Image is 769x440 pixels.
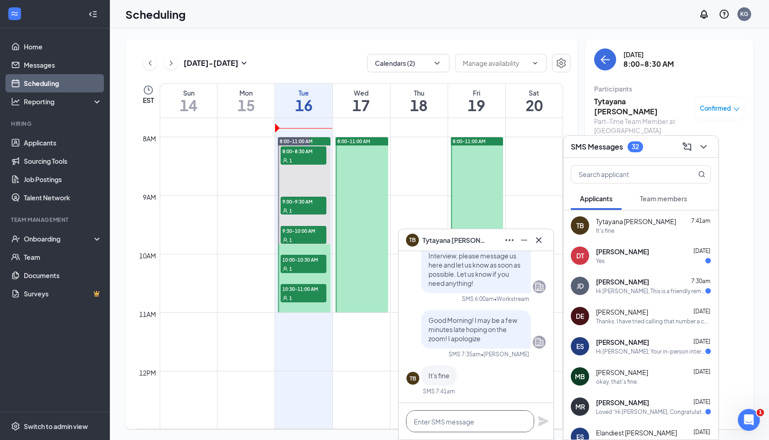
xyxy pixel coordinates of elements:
[282,295,288,301] svg: User
[506,88,563,97] div: Sat
[11,216,100,224] div: Team Management
[576,342,584,351] div: ES
[594,84,744,93] div: Participants
[143,56,157,70] button: ChevronLeft
[428,316,517,343] span: Good Morning! I may be a few minutes late hoping on the zoom! I apologize
[517,233,531,247] button: Minimize
[533,235,544,246] svg: Cross
[596,368,648,377] span: [PERSON_NAME]
[600,54,611,65] svg: ArrowLeft
[596,307,648,317] span: [PERSON_NAME]
[88,10,97,19] svg: Collapse
[534,337,545,348] svg: Company
[481,350,529,358] span: • [PERSON_NAME]
[596,378,638,386] div: okay, that's fine.
[576,311,584,321] div: DE
[596,348,705,355] div: Hi [PERSON_NAME], Your in-person interview has been scheduled and confirmed! Here are the details...
[289,208,292,214] span: 1
[596,257,605,265] div: Yes
[699,9,709,20] svg: Notifications
[282,208,288,214] svg: User
[11,422,20,431] svg: Settings
[596,398,649,407] span: [PERSON_NAME]
[691,217,710,224] span: 7:41am
[141,134,158,144] div: 8am
[534,281,545,292] svg: Company
[137,368,158,378] div: 12pm
[282,266,288,272] svg: User
[463,58,528,68] input: Manage availability
[504,235,515,246] svg: Ellipses
[577,281,584,290] div: JD
[141,192,158,202] div: 9am
[698,171,705,178] svg: MagnifyingGlass
[693,247,710,254] span: [DATE]
[680,140,694,154] button: ComposeMessage
[390,97,448,113] h1: 18
[137,309,158,319] div: 11am
[282,158,288,163] svg: User
[281,226,326,235] span: 9:30-10:00 AM
[693,398,710,405] span: [DATE]
[367,54,449,72] button: Calendars (2)ChevronDown
[160,88,217,97] div: Sun
[24,234,94,243] div: Onboarding
[238,58,249,69] svg: SmallChevronDown
[24,284,102,303] a: SurveysCrown
[428,371,449,380] span: It's fine
[423,387,455,395] div: SMS 7:41am
[494,295,529,303] span: • Workstream
[11,120,100,128] div: Hiring
[502,233,517,247] button: Ellipses
[24,422,88,431] div: Switch to admin view
[719,9,730,20] svg: QuestionInfo
[691,278,710,284] span: 7:30am
[632,143,639,150] div: 32
[289,295,292,301] span: 1
[506,84,563,118] a: September 20, 2025
[506,97,563,113] h1: 20
[282,237,288,243] svg: User
[337,138,370,145] span: 8:00-11:00 AM
[24,97,103,106] div: Reporting
[333,88,390,97] div: Wed
[24,266,102,284] a: Documents
[698,141,709,152] svg: ChevronDown
[24,152,102,170] a: Sourcing Tools
[141,426,158,436] div: 1pm
[740,10,748,18] div: KG
[596,428,677,437] span: Elandiest [PERSON_NAME]
[333,84,390,118] a: September 17, 2025
[733,106,740,113] span: down
[217,88,275,97] div: Mon
[275,84,332,118] a: September 16, 2025
[422,235,487,245] span: Tytayana [PERSON_NAME]
[693,308,710,315] span: [DATE]
[281,255,326,264] span: 10:00-10:30 AM
[693,429,710,435] span: [DATE]
[738,409,760,431] iframe: Intercom live chat
[281,284,326,293] span: 10:30-11:00 AM
[556,58,567,69] svg: Settings
[143,85,154,96] svg: Clock
[596,317,711,325] div: Thanks. I have tried calling that number a couple times and it is going directly to voicemail.
[531,59,539,67] svg: ChevronDown
[275,88,332,97] div: Tue
[594,48,616,70] button: back-button
[164,56,178,70] button: ChevronRight
[757,409,764,416] span: 1
[580,194,612,203] span: Applicants
[462,295,494,303] div: SMS 6:00am
[217,84,275,118] a: September 15, 2025
[552,54,570,72] button: Settings
[596,338,649,347] span: [PERSON_NAME]
[596,217,676,226] span: Tytayana [PERSON_NAME]
[576,221,584,230] div: TB
[390,88,448,97] div: Thu
[596,227,614,235] div: It's fine
[433,59,442,68] svg: ChevronDown
[289,237,292,243] span: 1
[217,97,275,113] h1: 15
[519,235,530,246] svg: Minimize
